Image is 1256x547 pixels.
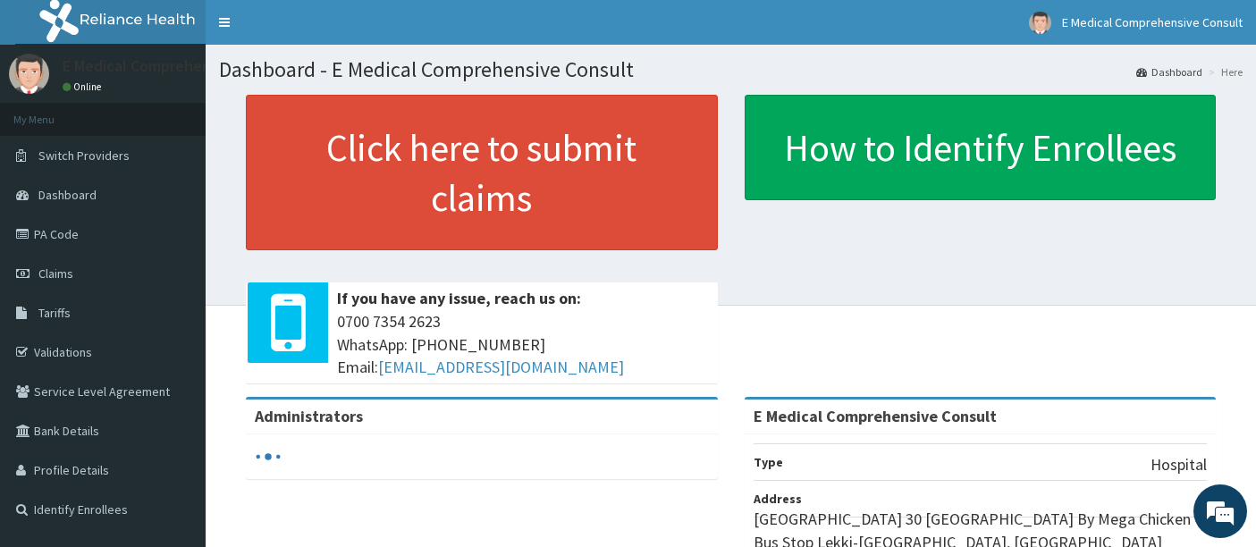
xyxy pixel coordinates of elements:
[9,54,49,94] img: User Image
[337,310,709,379] span: 0700 7354 2623 WhatsApp: [PHONE_NUMBER] Email:
[378,357,624,377] a: [EMAIL_ADDRESS][DOMAIN_NAME]
[38,147,130,164] span: Switch Providers
[246,95,718,250] a: Click here to submit claims
[1136,64,1202,80] a: Dashboard
[38,265,73,282] span: Claims
[1151,453,1207,476] p: Hospital
[745,95,1217,200] a: How to Identify Enrollees
[255,406,363,426] b: Administrators
[38,305,71,321] span: Tariffs
[1204,64,1243,80] li: Here
[63,58,296,74] p: E Medical Comprehensive Consult
[337,288,581,308] b: If you have any issue, reach us on:
[63,80,105,93] a: Online
[219,58,1243,81] h1: Dashboard - E Medical Comprehensive Consult
[255,443,282,470] svg: audio-loading
[754,454,783,470] b: Type
[1062,14,1243,30] span: E Medical Comprehensive Consult
[1029,12,1051,34] img: User Image
[754,491,802,507] b: Address
[38,187,97,203] span: Dashboard
[754,406,997,426] strong: E Medical Comprehensive Consult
